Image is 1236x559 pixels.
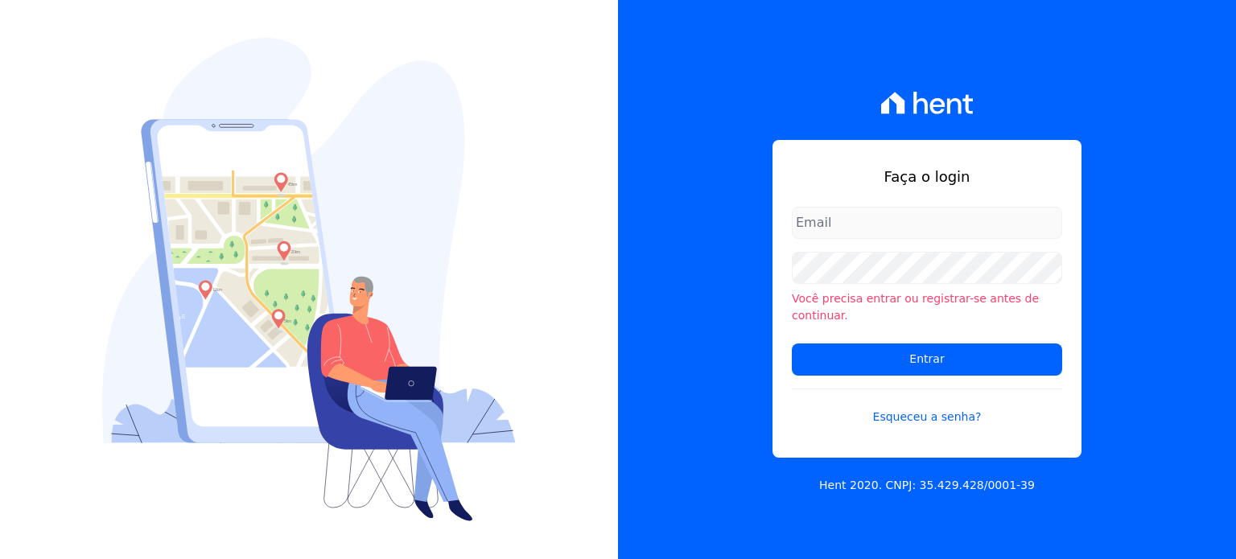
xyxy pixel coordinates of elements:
[792,388,1062,425] a: Esqueceu a senha?
[792,207,1062,239] input: Email
[792,290,1062,324] li: Você precisa entrar ou registrar-se antes de continuar.
[102,38,516,521] img: Login
[792,343,1062,376] input: Entrar
[792,166,1062,187] h1: Faça o login
[819,477,1035,494] p: Hent 2020. CNPJ: 35.429.428/0001-39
